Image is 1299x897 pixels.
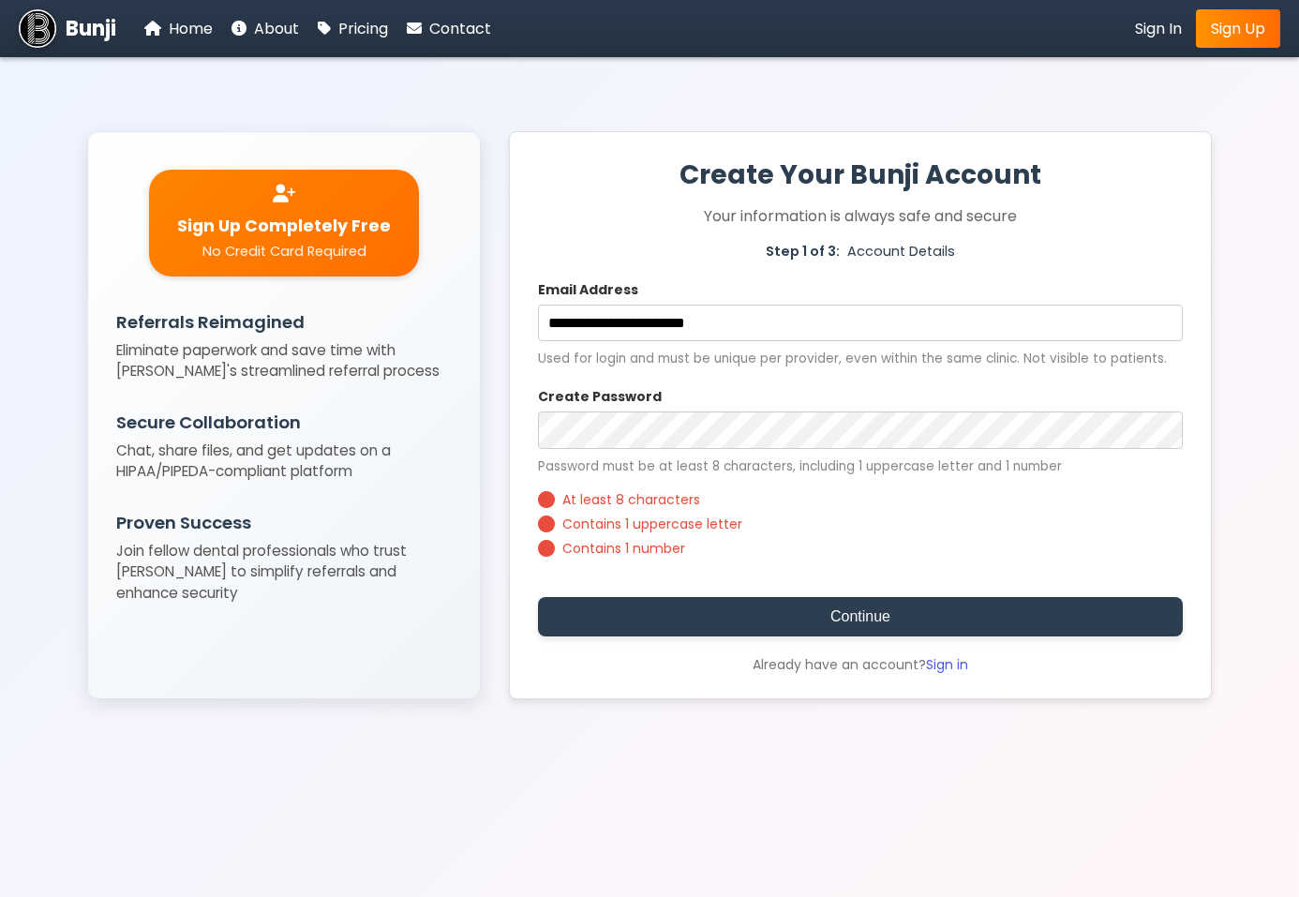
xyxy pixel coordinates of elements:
[538,539,1183,559] li: Contains 1 number
[202,242,366,262] span: No Credit Card Required
[407,17,491,40] a: Contact
[116,309,452,335] h3: Referrals Reimagined
[116,340,452,383] p: Eliminate paperwork and save time with [PERSON_NAME]'s streamlined referral process
[254,18,299,39] span: About
[19,9,56,47] img: Bunji Dental Referral Management
[847,242,955,262] span: Account Details
[538,597,1183,636] button: Continue
[338,18,388,39] span: Pricing
[144,17,213,40] a: Home
[1135,18,1182,39] span: Sign In
[538,280,1183,300] label: Email Address
[116,410,452,435] h3: Secure Collaboration
[538,156,1183,195] h1: Create Your Bunji Account
[116,441,452,484] p: Chat, share files, and get updates on a HIPAA/PIPEDA-compliant platform
[766,242,840,262] span: Step 1 of 3:
[926,655,968,674] a: Sign in
[1196,9,1280,48] a: Sign Up
[538,387,1183,407] label: Create Password
[538,457,1183,476] small: Password must be at least 8 characters, including 1 uppercase letter and 1 number
[169,18,213,39] span: Home
[177,214,391,238] span: Sign Up Completely Free
[538,515,1183,534] li: Contains 1 uppercase letter
[538,350,1183,368] small: Used for login and must be unique per provider, even within the same clinic. Not visible to patie...
[538,490,1183,510] li: At least 8 characters
[1211,18,1265,39] span: Sign Up
[19,9,116,47] a: Bunji
[538,204,1183,228] p: Your information is always safe and secure
[116,541,452,605] p: Join fellow dental professionals who trust [PERSON_NAME] to simplify referrals and enhance security
[1135,17,1182,40] a: Sign In
[66,13,116,44] span: Bunji
[116,510,452,535] h3: Proven Success
[538,655,1183,675] div: Already have an account?
[231,17,299,40] a: About
[429,18,491,39] span: Contact
[318,17,388,40] a: Pricing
